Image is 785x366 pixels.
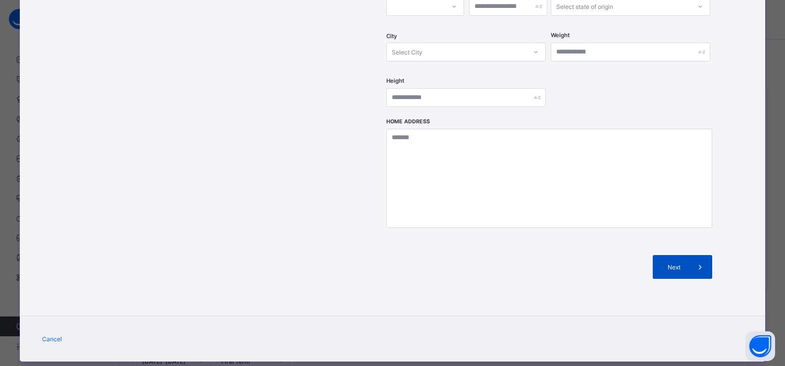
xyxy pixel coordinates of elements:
span: City [386,33,397,40]
label: Home Address [386,118,430,125]
span: Cancel [42,335,62,343]
span: Next [660,263,688,271]
div: Select City [392,43,422,61]
label: Height [386,77,404,84]
button: Open asap [745,331,775,361]
label: Weight [551,32,570,39]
